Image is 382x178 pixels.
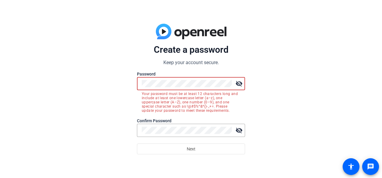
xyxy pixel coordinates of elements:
[233,124,245,136] mat-icon: visibility_off
[347,163,355,170] mat-icon: accessibility
[137,118,245,124] label: Confirm Password
[367,163,374,170] mat-icon: message
[137,71,245,77] label: Password
[137,59,245,66] p: Keep your account secure.
[137,144,245,154] button: Next
[156,24,226,39] img: blue-gradient.svg
[137,44,245,55] p: Create a password
[187,143,196,155] span: Next
[142,90,240,113] mat-error: Your password must be at least 12 characters long and include at least one lowercase letter (a–z)...
[233,78,245,90] mat-icon: visibility_off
